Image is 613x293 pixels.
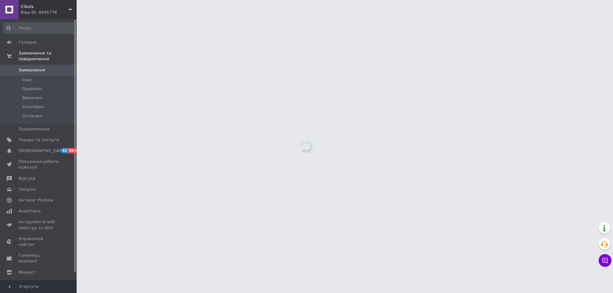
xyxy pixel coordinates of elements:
div: Ваш ID: 4045776 [21,10,77,15]
span: Замовлення та повідомлення [19,50,77,62]
span: Повідомлення [19,126,49,132]
span: Товари та послуги [19,137,59,143]
span: 99+ [68,148,79,153]
span: Інструменти веб-майстра та SEO [19,219,59,231]
span: Управління сайтом [19,236,59,247]
span: Замовлення [19,67,45,73]
button: Чат з покупцем [599,254,611,267]
span: Оплачені [22,113,42,119]
span: 42 [61,148,68,153]
span: Прийняті [22,86,42,92]
span: Показники роботи компанії [19,159,59,170]
span: Нові [22,77,32,83]
span: Скасовані [22,104,44,110]
span: Аналітика [19,208,41,214]
span: Маркет [19,269,35,275]
input: Пошук [3,22,75,34]
span: Гаманець компанії [19,253,59,264]
span: Головна [19,40,36,45]
span: Покупці [19,187,36,192]
span: Відгуки [19,176,35,181]
span: Виконані [22,95,42,101]
span: [DEMOGRAPHIC_DATA] [19,148,66,154]
span: Cibola [21,4,69,10]
span: Каталог ProSale [19,197,53,203]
